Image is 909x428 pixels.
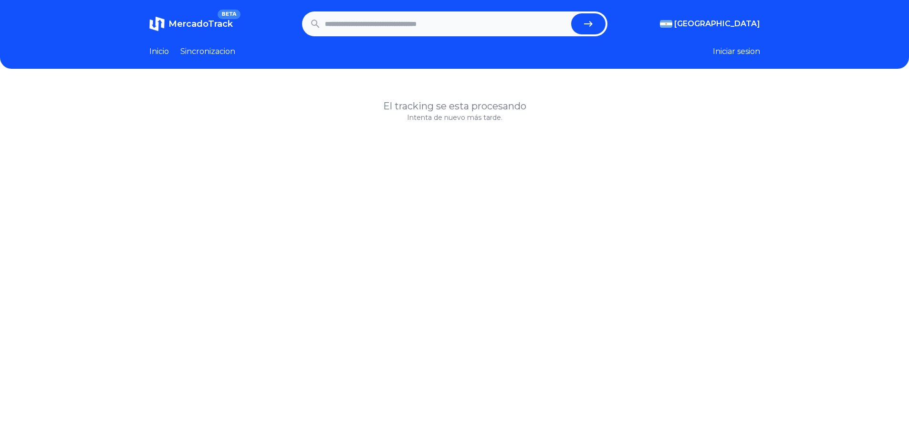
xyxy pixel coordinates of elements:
a: Inicio [149,46,169,57]
span: MercadoTrack [168,19,233,29]
button: [GEOGRAPHIC_DATA] [660,18,760,30]
a: Sincronizacion [180,46,235,57]
img: Argentina [660,20,672,28]
button: Iniciar sesion [713,46,760,57]
span: BETA [218,10,240,19]
a: MercadoTrackBETA [149,16,233,32]
img: MercadoTrack [149,16,165,32]
span: [GEOGRAPHIC_DATA] [674,18,760,30]
p: Intenta de nuevo más tarde. [149,113,760,122]
h1: El tracking se esta procesando [149,99,760,113]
